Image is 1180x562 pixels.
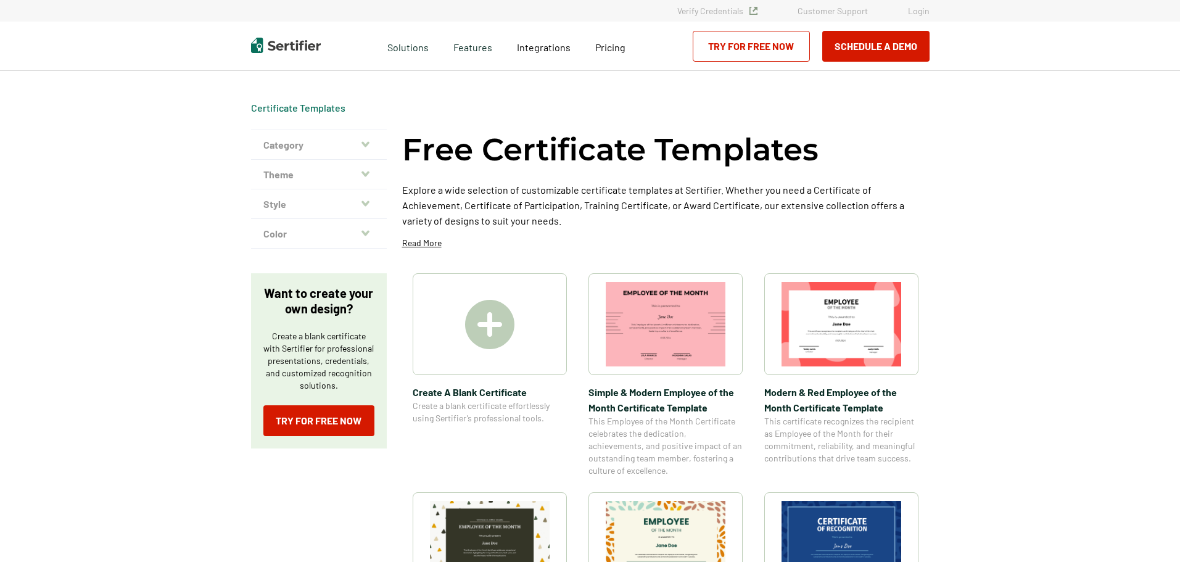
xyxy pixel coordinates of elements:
[465,300,514,349] img: Create A Blank Certificate
[251,130,387,160] button: Category
[263,330,374,392] p: Create a blank certificate with Sertifier for professional presentations, credentials, and custom...
[517,38,571,54] a: Integrations
[251,102,345,114] a: Certificate Templates
[251,102,345,114] div: Breadcrumb
[764,415,918,465] span: This certificate recognizes the recipient as Employee of the Month for their commitment, reliabil...
[588,273,743,477] a: Simple & Modern Employee of the Month Certificate TemplateSimple & Modern Employee of the Month C...
[749,7,757,15] img: Verified
[251,189,387,219] button: Style
[402,237,442,249] p: Read More
[764,273,918,477] a: Modern & Red Employee of the Month Certificate TemplateModern & Red Employee of the Month Certifi...
[693,31,810,62] a: Try for Free Now
[402,182,930,228] p: Explore a wide selection of customizable certificate templates at Sertifier. Whether you need a C...
[908,6,930,16] a: Login
[413,400,567,424] span: Create a blank certificate effortlessly using Sertifier’s professional tools.
[764,384,918,415] span: Modern & Red Employee of the Month Certificate Template
[263,405,374,436] a: Try for Free Now
[606,282,725,366] img: Simple & Modern Employee of the Month Certificate Template
[453,38,492,54] span: Features
[782,282,901,366] img: Modern & Red Employee of the Month Certificate Template
[588,415,743,477] span: This Employee of the Month Certificate celebrates the dedication, achievements, and positive impa...
[251,160,387,189] button: Theme
[263,286,374,316] p: Want to create your own design?
[595,38,625,54] a: Pricing
[595,41,625,53] span: Pricing
[517,41,571,53] span: Integrations
[588,384,743,415] span: Simple & Modern Employee of the Month Certificate Template
[798,6,868,16] a: Customer Support
[413,384,567,400] span: Create A Blank Certificate
[251,219,387,249] button: Color
[402,130,819,170] h1: Free Certificate Templates
[677,6,757,16] a: Verify Credentials
[251,38,321,53] img: Sertifier | Digital Credentialing Platform
[387,38,429,54] span: Solutions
